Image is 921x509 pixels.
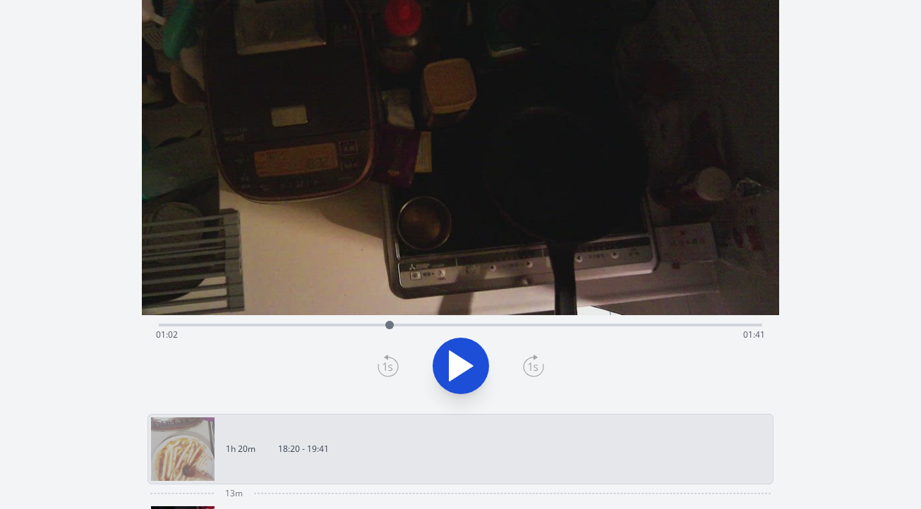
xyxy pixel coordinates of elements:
span: 01:02 [156,329,178,341]
span: 01:41 [743,329,765,341]
p: 18:20 - 19:41 [278,443,329,455]
img: 251002092111_thumb.jpeg [151,417,215,481]
span: 13m [225,488,243,499]
p: 1h 20m [226,443,255,455]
